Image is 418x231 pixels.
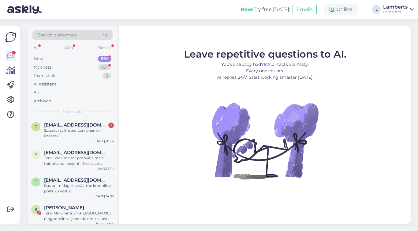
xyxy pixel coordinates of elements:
div: Tere! Soovitan teil proovida meie toidulisandi teejuhti. Seal saate personaalseid soovitusi ja su... [44,155,114,166]
img: Askly Logo [5,31,17,43]
div: [DATE] 17:11 [96,166,114,171]
span: kai@lambertseesti.ee [44,150,108,155]
div: Web [63,44,74,52]
div: Lamberts [383,9,408,14]
div: New [34,56,43,62]
img: No Chat active [210,85,320,196]
div: 99+ [98,64,111,70]
span: tiina.pahk@mail.ee [44,177,108,183]
div: 99+ [98,56,111,62]
span: Brigita [44,205,84,210]
div: All [34,89,39,96]
div: Archived [34,98,51,104]
div: My chats [34,64,51,70]
div: L [372,5,381,14]
span: k [35,152,37,157]
div: [DATE] 10:24 [95,139,114,143]
div: [DATE] 14:09 [95,194,114,199]
p: You’ve already had contacts via Askly. Every one counts. AI replies 24/7. Start working smarter [... [184,61,346,81]
span: Leave repetitive questions to AI. [184,48,346,60]
div: Tere! Minu nimi on [PERSON_NAME] ning soovin väljendada oma siirast tunnustust teie toodete kvali... [44,210,114,222]
b: New! [241,6,254,12]
a: LambertsLamberts [383,5,414,14]
span: t [35,180,37,184]
div: [DATE] 9:46 [96,222,114,226]
button: Emails [293,4,317,15]
div: Team chats [34,73,56,79]
b: 787 [261,62,269,67]
span: zabz8028@gmail.com [44,122,108,128]
span: Search customers [38,32,77,38]
div: Try free [DATE]: [241,6,290,13]
div: 1 [108,123,114,128]
div: Lamberts [383,5,408,9]
div: Socials [98,44,113,52]
div: AI Assistant [34,81,56,87]
div: 0 [103,73,111,79]
div: All [32,44,39,52]
span: New chats [63,109,82,114]
span: z [35,124,37,129]
span: B [35,207,37,212]
div: Здравствуйте ,когда появится Prostex? [44,128,114,139]
div: Online [324,4,357,15]
div: Kas on midagi kilpnäärme kroonilise põletiku vastu? [44,183,114,194]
